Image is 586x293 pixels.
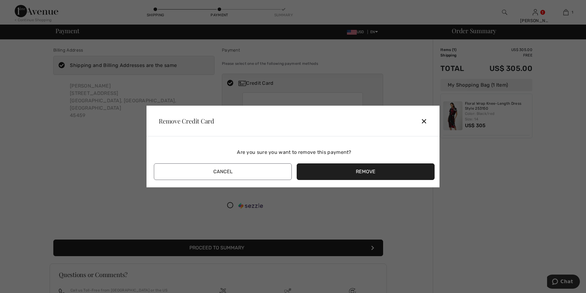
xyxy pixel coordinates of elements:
[154,141,435,163] div: Are you sure you want to remove this payment?
[154,118,214,124] div: Remove Credit Card
[154,163,292,180] button: Cancel
[421,115,432,127] div: ✕
[13,4,26,10] span: Chat
[297,163,435,180] button: Remove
